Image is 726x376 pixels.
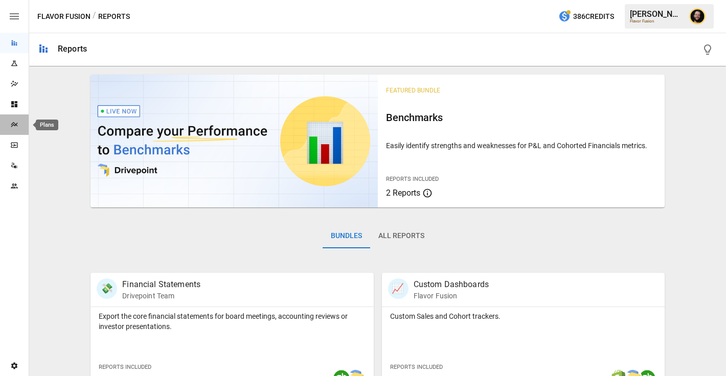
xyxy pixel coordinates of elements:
button: Ciaran Nugent [683,2,712,31]
span: Reports Included [99,364,151,370]
p: Export the core financial statements for board meetings, accounting reviews or investor presentat... [99,311,365,332]
div: 💸 [97,278,117,299]
div: Reports [58,44,87,54]
p: Financial Statements [122,278,200,291]
button: Bundles [323,224,370,248]
p: Custom Sales and Cohort trackers. [390,311,656,321]
button: 386Credits [554,7,618,26]
span: Reports Included [390,364,443,370]
h6: Benchmarks [386,109,656,126]
div: [PERSON_NAME] [630,9,683,19]
img: Ciaran Nugent [689,8,706,25]
span: 386 Credits [573,10,614,23]
p: Easily identify strengths and weaknesses for P&L and Cohorted Financials metrics. [386,140,656,151]
button: Flavor Fusion [37,10,90,23]
span: 2 Reports [386,188,420,198]
p: Flavor Fusion [414,291,489,301]
div: Flavor Fusion [630,19,683,24]
img: video thumbnail [90,75,377,207]
div: Plans [36,120,58,130]
p: Custom Dashboards [414,278,489,291]
div: 📈 [388,278,409,299]
div: / [93,10,96,23]
p: Drivepoint Team [122,291,200,301]
span: Featured Bundle [386,87,440,94]
button: All Reports [370,224,433,248]
span: Reports Included [386,176,439,182]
